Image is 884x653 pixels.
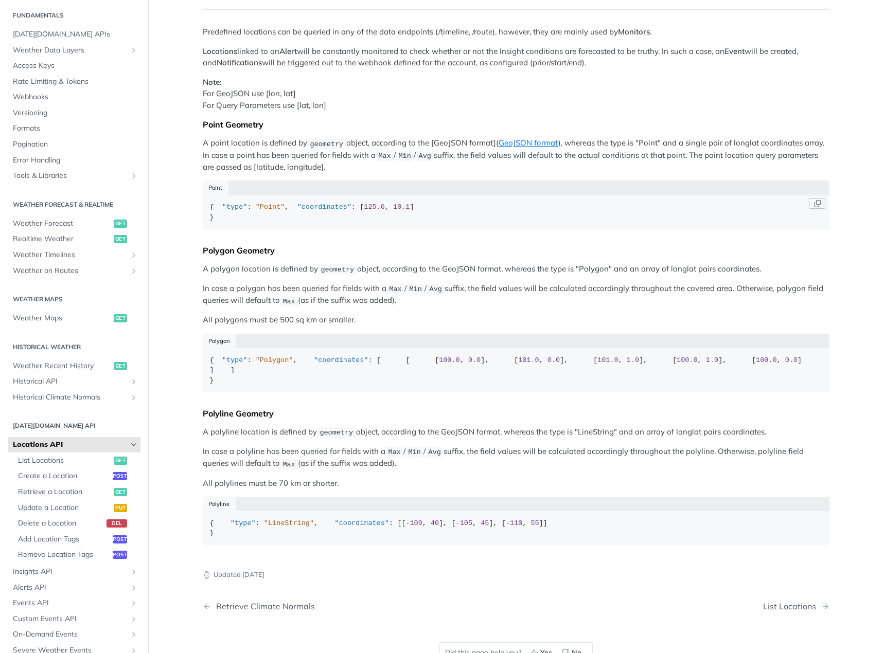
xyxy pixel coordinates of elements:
a: On-Demand EventsShow subpages for On-Demand Events [8,627,140,642]
span: post [113,535,127,543]
button: Show subpages for Weather Timelines [130,251,138,259]
p: For GeoJSON use [lon, lat] For Query Parameters use [lat, lon] [203,77,829,112]
span: 101.0 [597,356,618,364]
a: Tools & LibrariesShow subpages for Tools & Libraries [8,168,140,184]
p: All polygons must be 500 sq km or smaller. [203,314,829,326]
a: Insights APIShow subpages for Insights API [8,564,140,579]
span: Formats [13,123,138,134]
span: 100.0 [439,356,460,364]
button: Show subpages for Weather on Routes [130,267,138,275]
span: Webhooks [13,92,138,102]
span: "Polygon" [256,356,293,364]
span: 125.6 [364,203,385,211]
span: Avg [419,152,431,160]
span: Avg [430,285,442,293]
span: Access Keys [13,61,138,71]
span: 40 [431,519,439,527]
button: Show subpages for On-Demand Events [130,630,138,639]
span: 0.0 [785,356,798,364]
span: 10.1 [393,203,410,211]
span: Max [378,152,391,160]
a: Locations APIHide subpages for Locations API [8,437,140,452]
span: geometry [321,266,354,274]
a: Previous Page: Retrieve Climate Normals [203,602,471,611]
button: Show subpages for Events API [130,599,138,607]
a: Weather Data LayersShow subpages for Weather Data Layers [8,43,140,58]
span: Weather Data Layers [13,45,127,56]
span: "coordinates" [297,203,351,211]
a: Weather Forecastget [8,216,140,231]
h2: Weather Forecast & realtime [8,200,140,209]
span: Create a Location [18,471,110,481]
button: Show subpages for Historical API [130,377,138,386]
span: - [506,519,510,527]
span: Historical Climate Normals [13,392,127,403]
span: Versioning [13,108,138,118]
span: "type" [222,356,247,364]
strong: Notifications [217,58,262,67]
span: Tools & Libraries [13,171,127,181]
span: 55 [531,519,539,527]
div: Polyline Geometry [203,408,829,419]
a: Custom Events APIShow subpages for Custom Events API [8,611,140,627]
span: Min [398,152,411,160]
span: get [114,362,127,370]
a: Next Page: List Locations [763,602,829,611]
p: In case a polygon has been queried for fields with a / / suffix, the field values will be calcula... [203,283,829,307]
span: geometry [310,140,343,148]
a: Retrieve a Locationget [13,484,140,500]
div: { : , : [ [ [ , ], [ , ], [ , ], [ , ], [ , ] ] ] } [210,355,823,386]
a: Delete a Locationdel [13,516,140,531]
a: Access Keys [8,58,140,74]
span: 100.0 [677,356,698,364]
span: Remove Location Tags [18,550,110,560]
a: Webhooks [8,89,140,105]
span: Error Handling [13,155,138,166]
p: linked to an will be constantly monitored to check whether or not the Insight conditions are fore... [203,46,829,69]
h2: Fundamentals [8,11,140,20]
div: { : , : [ , ] } [210,202,823,222]
span: Insights API [13,567,127,577]
p: Updated [DATE] [203,570,829,580]
p: In case a polyline has been queried for fields with a / / suffix, the field values will be calcul... [203,446,829,470]
button: Show subpages for Custom Events API [130,615,138,623]
span: Retrieve a Location [18,487,111,497]
span: get [114,457,127,465]
span: Weather Timelines [13,250,127,260]
a: Add Location Tagspost [13,532,140,547]
div: { : , : [[ , ], [ , ], [ , ]] } [210,518,823,538]
p: All polylines must be 70 km or shorter. [203,478,829,489]
a: Events APIShow subpages for Events API [8,595,140,611]
span: Min [408,448,420,456]
a: Create a Locationpost [13,468,140,484]
span: Add Location Tags [18,534,110,545]
p: A polygon location is defined by object, according to the GeoJSON format, whereas the type is "Po... [203,263,829,275]
span: Pagination [13,139,138,150]
a: Alerts APIShow subpages for Alerts API [8,580,140,595]
span: 101.0 [518,356,539,364]
a: Versioning [8,105,140,121]
span: get [114,314,127,322]
strong: Locations [203,46,237,56]
span: Max [388,448,400,456]
span: 1.0 [627,356,639,364]
span: "Point" [256,203,285,211]
span: 110 [510,519,522,527]
span: 1.0 [706,356,718,364]
strong: Event [724,46,745,56]
p: Predefined locations can be queried in any of the data endpoints (/timeline, /route), however, th... [203,26,829,38]
span: Historical API [13,376,127,387]
span: Alerts API [13,583,127,593]
strong: Monitors [618,27,650,37]
span: Max [282,460,295,468]
p: A polyline location is defined by object, according to the GeoJSON format, whereas the type is "L... [203,426,829,438]
div: Retrieve Climate Normals [211,602,315,611]
a: Historical Climate NormalsShow subpages for Historical Climate Normals [8,390,140,405]
span: geometry [320,429,353,437]
span: "LineString" [264,519,314,527]
button: Show subpages for Alerts API [130,584,138,592]
span: Max [389,285,401,293]
span: get [114,235,127,243]
span: "type" [222,203,247,211]
span: Weather Recent History [13,361,111,371]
